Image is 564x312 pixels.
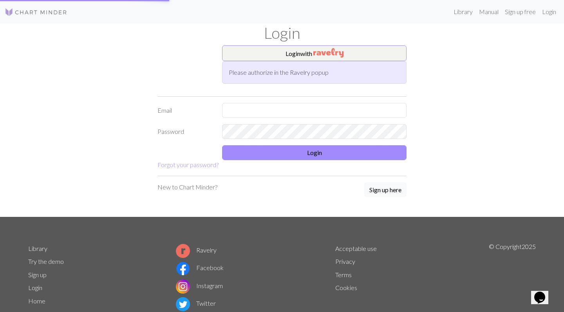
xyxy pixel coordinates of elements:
[5,7,67,17] img: Logo
[176,299,216,307] a: Twitter
[176,264,224,271] a: Facebook
[157,182,217,192] p: New to Chart Minder?
[222,61,407,84] div: Please authorize in the Ravelry popup
[176,262,190,276] img: Facebook logo
[335,258,355,265] a: Privacy
[28,245,47,252] a: Library
[313,48,343,58] img: Ravelry
[28,258,64,265] a: Try the demo
[531,281,556,304] iframe: chat widget
[502,4,539,20] a: Sign up free
[157,161,219,168] a: Forgot your password?
[176,244,190,258] img: Ravelry logo
[23,23,540,42] h1: Login
[28,271,47,278] a: Sign up
[335,245,377,252] a: Acceptable use
[28,297,45,305] a: Home
[176,282,223,289] a: Instagram
[335,284,357,291] a: Cookies
[176,297,190,311] img: Twitter logo
[476,4,502,20] a: Manual
[364,182,407,197] button: Sign up here
[335,271,352,278] a: Terms
[176,246,217,254] a: Ravelry
[450,4,476,20] a: Library
[153,103,217,118] label: Email
[222,45,407,61] button: Loginwith
[28,284,42,291] a: Login
[176,280,190,294] img: Instagram logo
[222,145,407,160] button: Login
[153,124,217,139] label: Password
[539,4,559,20] a: Login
